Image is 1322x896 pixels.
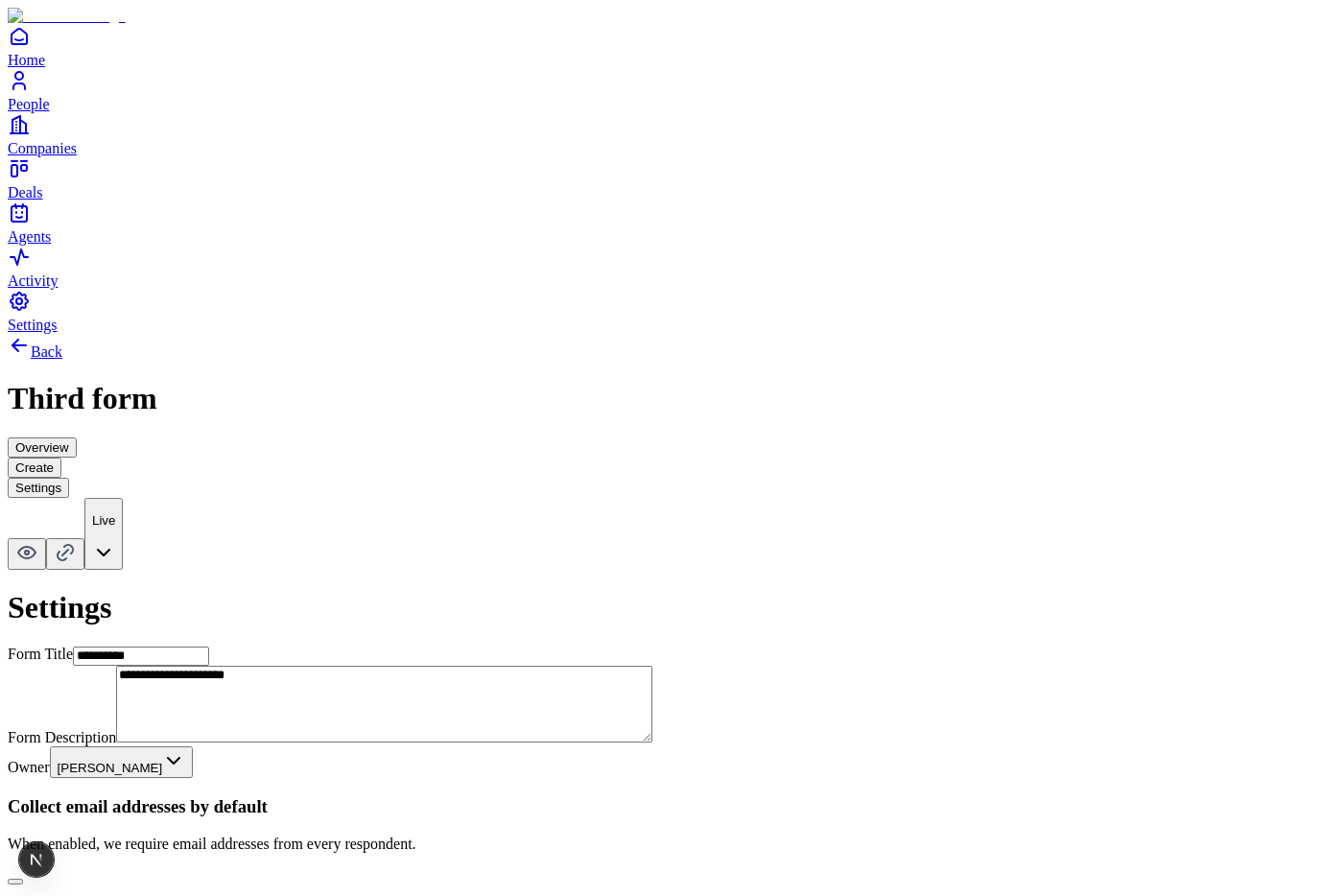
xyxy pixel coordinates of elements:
span: Activity [8,272,58,289]
label: Form Title [8,646,73,662]
span: Deals [8,184,42,200]
a: People [8,69,1314,112]
button: Overview [8,437,77,458]
label: Owner [8,759,50,775]
span: Companies [8,140,77,156]
a: Companies [8,113,1314,156]
a: Settings [8,290,1314,333]
h1: Settings [8,590,1314,625]
span: Settings [8,317,58,333]
h1: Third form [8,381,1314,416]
a: Home [8,25,1314,68]
span: Home [8,52,45,68]
a: Deals [8,157,1314,200]
img: Item Brain Logo [8,8,126,25]
p: When enabled, we require email addresses from every respondent. [8,836,1314,853]
button: Create [8,458,61,478]
label: Form Description [8,729,116,745]
a: Back [8,343,62,360]
span: Agents [8,228,51,245]
button: Settings [8,478,69,498]
a: Agents [8,201,1314,245]
h3: Collect email addresses by default [8,796,1314,817]
span: People [8,96,50,112]
a: Activity [8,246,1314,289]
